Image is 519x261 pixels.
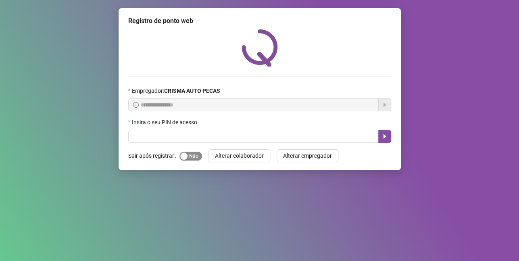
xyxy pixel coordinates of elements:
img: QRPoint [242,29,278,67]
span: caret-right [381,133,388,140]
button: Alterar colaborador [208,149,270,162]
span: info-circle [133,102,139,108]
label: Sair após registrar [128,149,179,162]
span: Empregador : [132,86,220,95]
span: Alterar empregador [283,151,332,160]
button: Alterar empregador [277,149,338,162]
span: Alterar colaborador [215,151,264,160]
strong: CRISMA AUTO PECAS [164,88,220,94]
label: Insira o seu PIN de acesso [128,118,202,127]
div: Registro de ponto web [128,16,391,26]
